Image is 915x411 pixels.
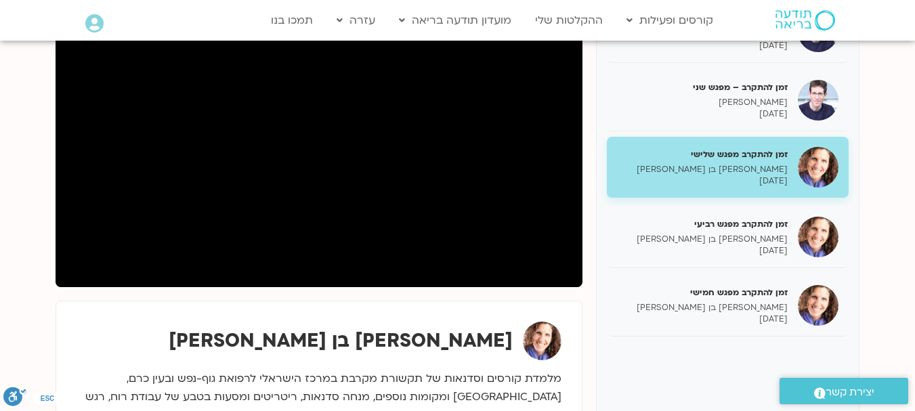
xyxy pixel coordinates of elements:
[617,108,788,120] p: [DATE]
[264,7,320,33] a: תמכו בנו
[523,322,561,360] img: שאנייה כהן בן חיים
[528,7,610,33] a: ההקלטות שלי
[392,7,518,33] a: מועדון תודעה בריאה
[617,245,788,257] p: [DATE]
[798,285,838,326] img: זמן להתקרב מפגש חמישי
[617,175,788,187] p: [DATE]
[775,10,835,30] img: תודעה בריאה
[826,383,874,402] span: יצירת קשר
[617,148,788,160] h5: זמן להתקרב מפגש שלישי
[780,378,908,404] a: יצירת קשר
[798,217,838,257] img: זמן להתקרב מפגש רביעי
[617,218,788,230] h5: זמן להתקרב מפגש רביעי
[330,7,382,33] a: עזרה
[798,80,838,121] img: זמן להתקרב – מפגש שני
[617,302,788,313] p: [PERSON_NAME] בן [PERSON_NAME]
[617,234,788,245] p: [PERSON_NAME] בן [PERSON_NAME]
[798,147,838,188] img: זמן להתקרב מפגש שלישי
[617,97,788,108] p: [PERSON_NAME]
[620,7,720,33] a: קורסים ופעילות
[617,313,788,325] p: [DATE]
[617,81,788,93] h5: זמן להתקרב – מפגש שני
[169,328,513,353] strong: [PERSON_NAME] בן [PERSON_NAME]
[617,40,788,51] p: [DATE]
[617,286,788,299] h5: זמן להתקרב מפגש חמישי
[617,164,788,175] p: [PERSON_NAME] בן [PERSON_NAME]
